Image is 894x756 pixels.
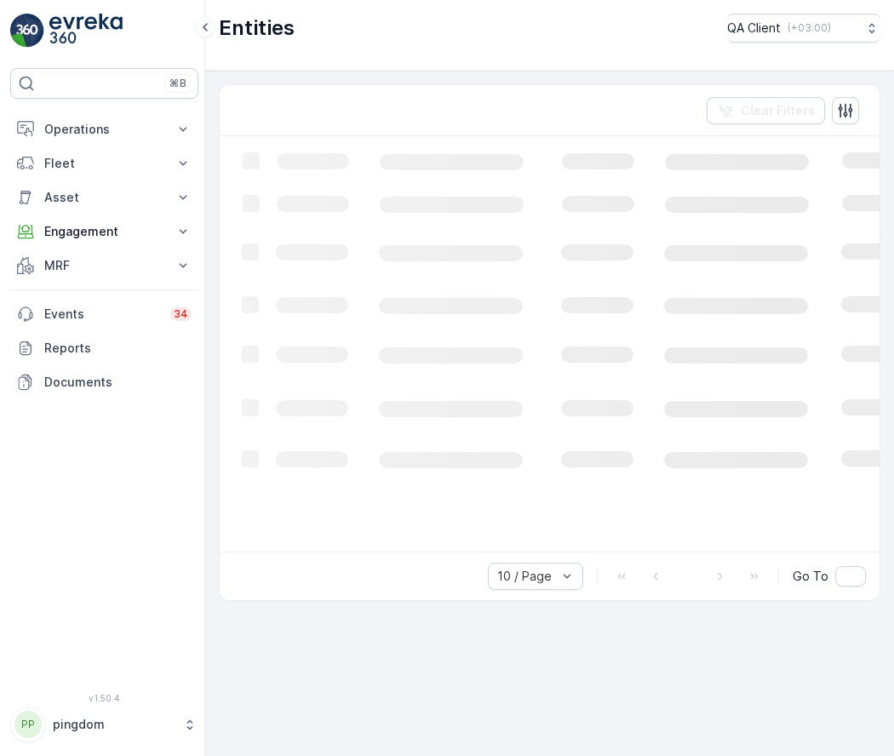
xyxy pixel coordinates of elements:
a: Reports [10,331,198,365]
a: Events34 [10,297,198,331]
p: Fleet [44,155,164,172]
button: Asset [10,180,198,215]
p: 34 [174,307,188,321]
p: Reports [44,340,192,357]
p: Events [44,306,160,323]
p: ⌘B [169,77,186,90]
div: PP [14,711,42,738]
p: Clear Filters [741,102,815,119]
p: QA Client [727,20,781,37]
button: Engagement [10,215,198,249]
span: v 1.50.4 [10,693,198,703]
button: Fleet [10,146,198,180]
button: Clear Filters [707,97,825,124]
p: pingdom [53,716,175,733]
img: logo_light-DOdMpM7g.png [49,14,123,48]
p: Asset [44,189,164,206]
p: ( +03:00 ) [788,21,831,35]
button: MRF [10,249,198,283]
p: Documents [44,374,192,391]
a: Documents [10,365,198,399]
button: PPpingdom [10,707,198,742]
p: Engagement [44,223,164,240]
button: QA Client(+03:00) [727,14,880,43]
p: Operations [44,121,164,138]
p: Entities [219,14,295,42]
p: MRF [44,257,164,274]
img: logo [10,14,44,48]
button: Operations [10,112,198,146]
span: Go To [793,568,828,585]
